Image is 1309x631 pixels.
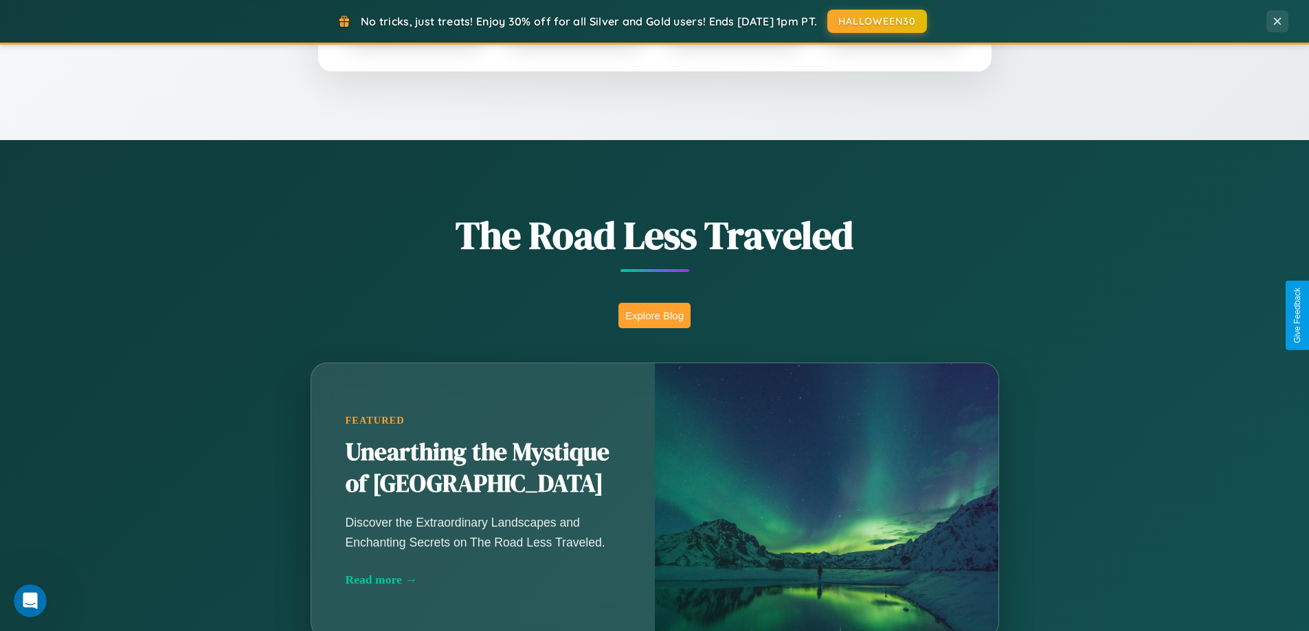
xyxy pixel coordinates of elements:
p: Discover the Extraordinary Landscapes and Enchanting Secrets on The Road Less Traveled. [346,513,620,551]
div: Read more → [346,573,620,587]
span: No tricks, just treats! Enjoy 30% off for all Silver and Gold users! Ends [DATE] 1pm PT. [361,14,817,28]
h1: The Road Less Traveled [243,209,1067,262]
button: Explore Blog [618,303,691,328]
div: Give Feedback [1293,288,1302,343]
div: Featured [346,415,620,426]
button: HALLOWEEN30 [827,10,927,33]
iframe: Intercom live chat [14,584,47,617]
h2: Unearthing the Mystique of [GEOGRAPHIC_DATA] [346,437,620,500]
